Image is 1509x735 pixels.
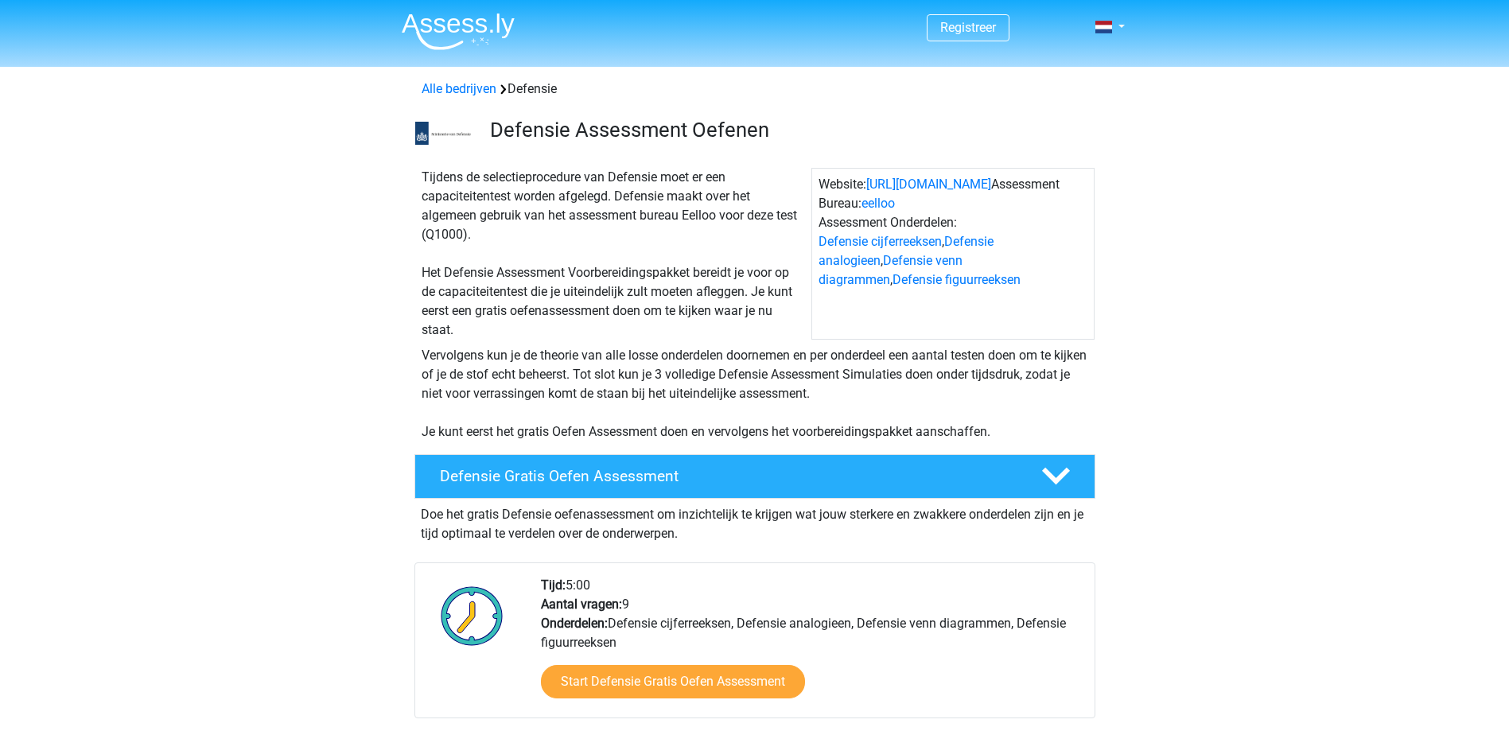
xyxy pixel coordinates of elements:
img: Assessly [402,13,515,50]
div: Tijdens de selectieprocedure van Defensie moet er een capaciteitentest worden afgelegd. Defensie ... [415,168,811,340]
a: Defensie cijferreeksen [819,234,942,249]
img: Klok [432,576,512,655]
div: Website: Assessment Bureau: Assessment Onderdelen: , , , [811,168,1095,340]
div: Defensie [415,80,1095,99]
a: Defensie Gratis Oefen Assessment [408,454,1102,499]
div: Vervolgens kun je de theorie van alle losse onderdelen doornemen en per onderdeel een aantal test... [415,346,1095,441]
b: Aantal vragen: [541,597,622,612]
div: 5:00 9 Defensie cijferreeksen, Defensie analogieen, Defensie venn diagrammen, Defensie figuurreeksen [529,576,1094,717]
h4: Defensie Gratis Oefen Assessment [440,467,1016,485]
a: [URL][DOMAIN_NAME] [866,177,991,192]
b: Onderdelen: [541,616,608,631]
a: Defensie analogieen [819,234,994,268]
b: Tijd: [541,577,566,593]
h3: Defensie Assessment Oefenen [490,118,1083,142]
a: Alle bedrijven [422,81,496,96]
div: Doe het gratis Defensie oefenassessment om inzichtelijk te krijgen wat jouw sterkere en zwakkere ... [414,499,1095,543]
a: Defensie figuurreeksen [893,272,1021,287]
a: Start Defensie Gratis Oefen Assessment [541,665,805,698]
a: Registreer [940,20,996,35]
a: eelloo [861,196,895,211]
a: Defensie venn diagrammen [819,253,963,287]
